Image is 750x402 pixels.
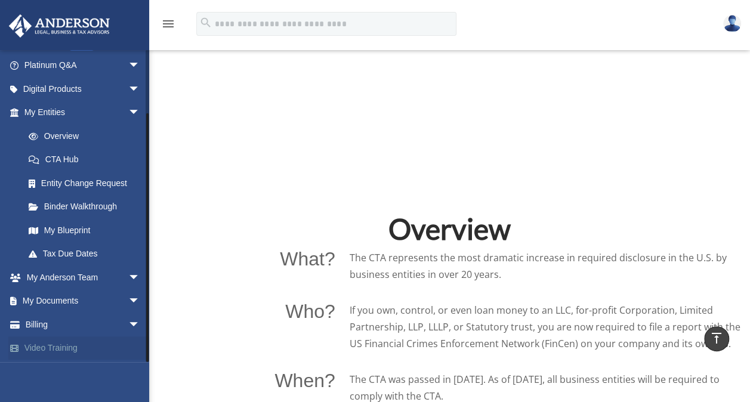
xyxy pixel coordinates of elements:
[17,148,152,172] a: CTA Hub
[8,313,158,336] a: Billingarrow_drop_down
[704,326,729,351] a: vertical_align_top
[149,215,750,249] h2: Overview
[17,195,158,219] a: Binder Walkthrough
[128,101,152,125] span: arrow_drop_down
[128,313,152,337] span: arrow_drop_down
[8,265,158,289] a: My Anderson Teamarrow_drop_down
[8,289,158,313] a: My Documentsarrow_drop_down
[199,16,212,29] i: search
[128,77,152,101] span: arrow_drop_down
[128,54,152,78] span: arrow_drop_down
[128,289,152,314] span: arrow_drop_down
[350,249,750,283] p: The CTA represents the most dramatic increase in required disclosure in the U.S. by business enti...
[161,17,175,31] i: menu
[17,171,158,195] a: Entity Change Request
[128,265,152,290] span: arrow_drop_down
[17,124,158,148] a: Overview
[723,15,741,32] img: User Pic
[17,218,158,242] a: My Blueprint
[280,249,335,268] p: What?
[285,302,335,321] p: Who?
[8,54,158,78] a: Platinum Q&Aarrow_drop_down
[8,336,158,360] a: Video Training
[709,331,724,345] i: vertical_align_top
[8,77,158,101] a: Digital Productsarrow_drop_down
[8,101,158,125] a: My Entitiesarrow_drop_down
[161,21,175,31] a: menu
[350,302,750,352] p: If you own, control, or even loan money to an LLC, for-profit Corporation, Limited Partnership, L...
[274,371,335,390] p: When?
[17,242,158,266] a: Tax Due Dates
[5,14,113,38] img: Anderson Advisors Platinum Portal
